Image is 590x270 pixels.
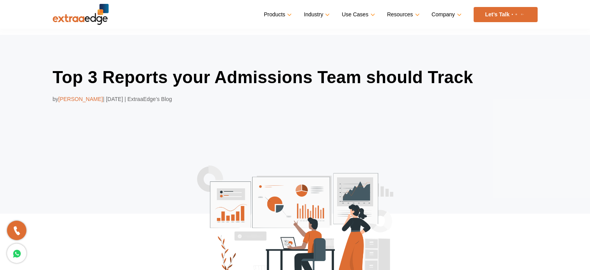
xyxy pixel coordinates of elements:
a: Company [432,9,460,20]
a: Industry [304,9,328,20]
a: Let’s Talk [474,7,538,22]
div: by | [DATE] | ExtraaEdge’s Blog [53,94,538,104]
a: Products [264,9,290,20]
a: Resources [387,9,418,20]
h1: Top 3 Reports your Admissions Team should Track [53,66,538,89]
span: [PERSON_NAME] [58,96,103,102]
a: Use Cases [342,9,373,20]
